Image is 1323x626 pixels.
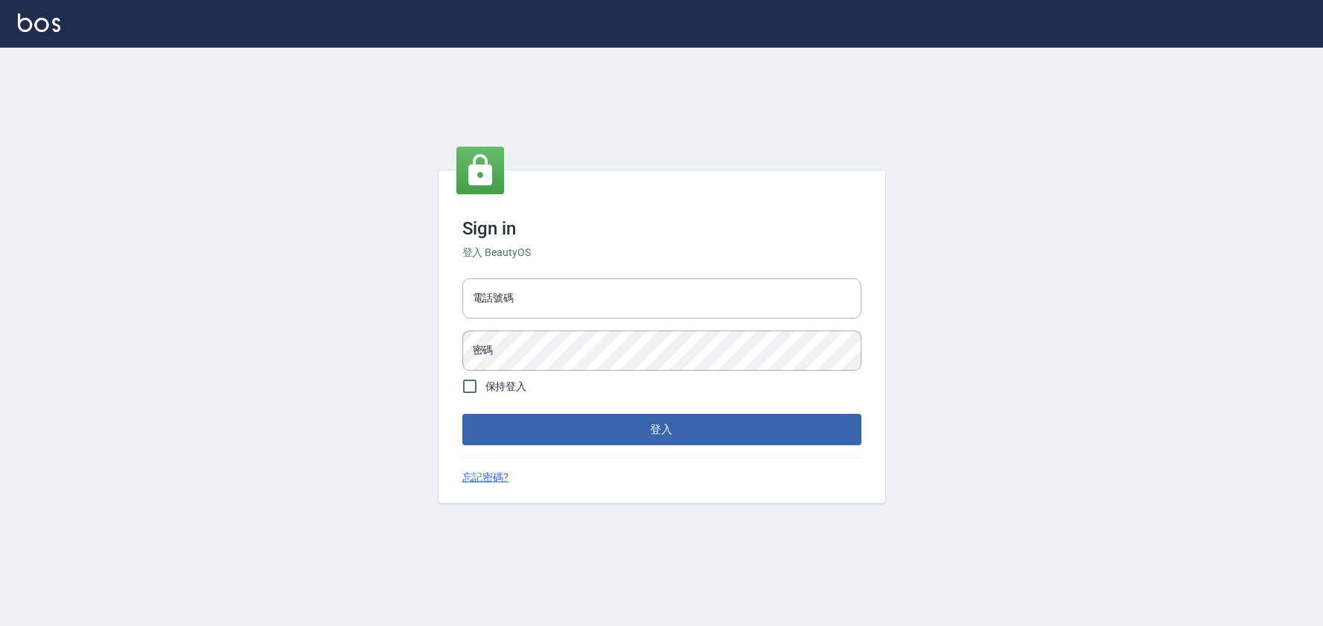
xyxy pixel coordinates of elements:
img: Logo [18,13,60,32]
button: 登入 [462,414,861,445]
h6: 登入 BeautyOS [462,245,861,261]
a: 忘記密碼? [462,470,509,485]
h3: Sign in [462,218,861,239]
span: 保持登入 [485,379,527,395]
